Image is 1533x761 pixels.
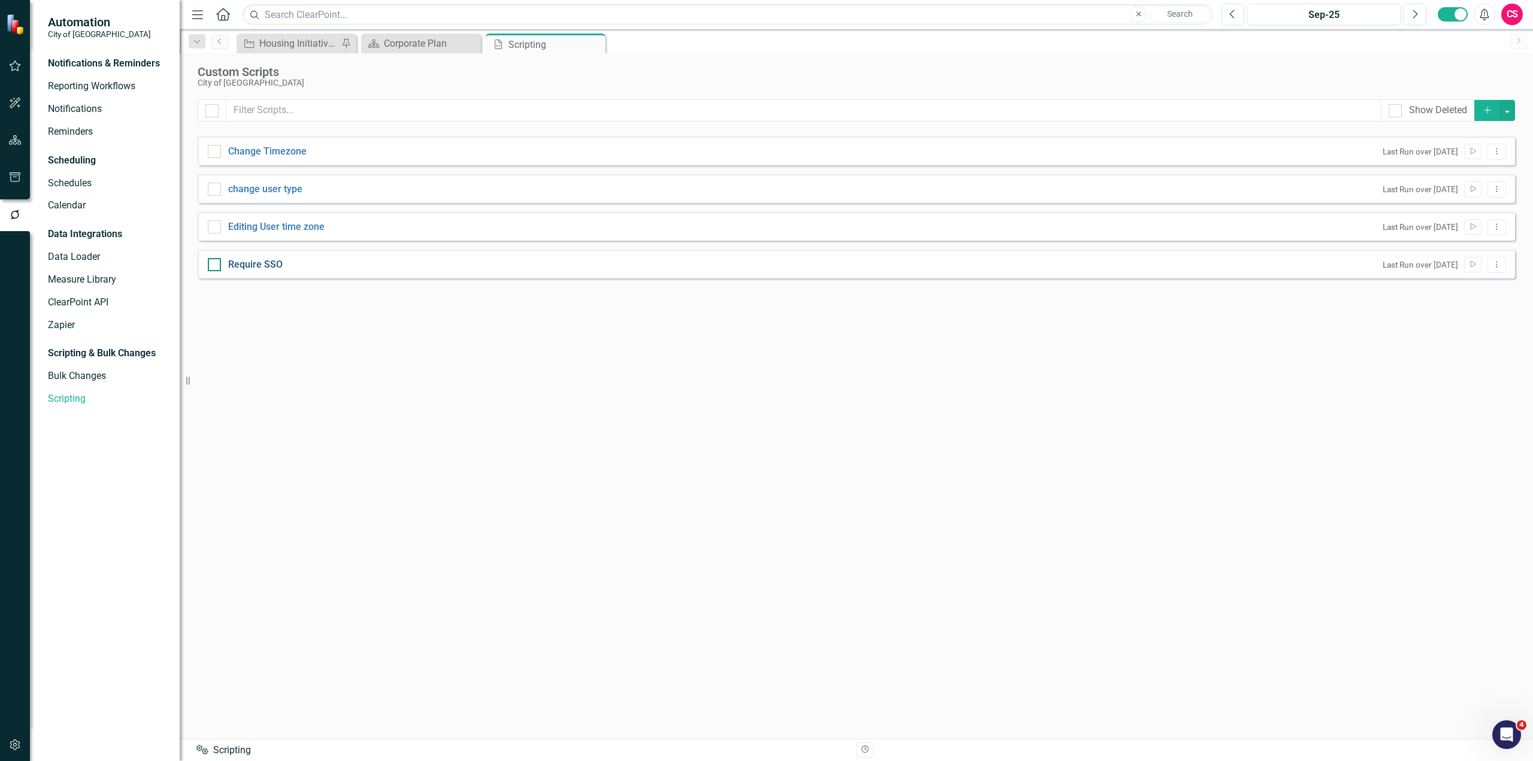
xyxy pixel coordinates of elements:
[196,744,847,757] div: Scripting
[48,57,160,71] div: Notifications & Reminders
[48,228,122,241] div: Data Integrations
[1492,720,1521,749] iframe: Intercom live chat
[1501,4,1523,25] button: CS
[384,36,478,51] div: Corporate Plan
[48,250,168,264] a: Data Loader
[228,183,302,195] a: change user type
[48,273,168,287] a: Measure Library
[198,78,1509,87] div: City of [GEOGRAPHIC_DATA]
[1409,104,1467,117] div: Show Deleted
[1167,9,1193,19] span: Search
[364,36,478,51] a: Corporate Plan
[48,154,96,168] div: Scheduling
[1247,4,1401,25] button: Sep-25
[48,177,168,190] a: Schedules
[1150,6,1210,23] button: Search
[48,102,168,116] a: Notifications
[48,125,168,139] a: Reminders
[48,319,168,332] a: Zapier
[508,37,602,52] div: Scripting
[1252,8,1396,22] div: Sep-25
[48,15,151,29] span: Automation
[1383,146,1458,157] small: Last Run over [DATE]
[48,199,168,213] a: Calendar
[243,4,1213,25] input: Search ClearPoint...
[198,65,1509,78] div: Custom Scripts
[48,369,168,383] a: Bulk Changes
[1383,259,1458,271] small: Last Run over [DATE]
[228,221,325,232] a: Editing User time zone
[48,347,156,360] div: Scripting & Bulk Changes
[48,80,168,93] a: Reporting Workflows
[1517,720,1526,730] span: 4
[48,392,168,406] a: Scripting
[259,36,338,51] div: Housing Initiatives
[228,259,283,270] a: Require SSO
[1383,184,1458,195] small: Last Run over [DATE]
[226,99,1381,122] input: Filter Scripts...
[228,145,307,157] a: Change Timezone
[1383,222,1458,233] small: Last Run over [DATE]
[240,36,338,51] a: Housing Initiatives
[5,13,28,35] img: ClearPoint Strategy
[48,29,151,39] small: City of [GEOGRAPHIC_DATA]
[48,296,168,310] a: ClearPoint API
